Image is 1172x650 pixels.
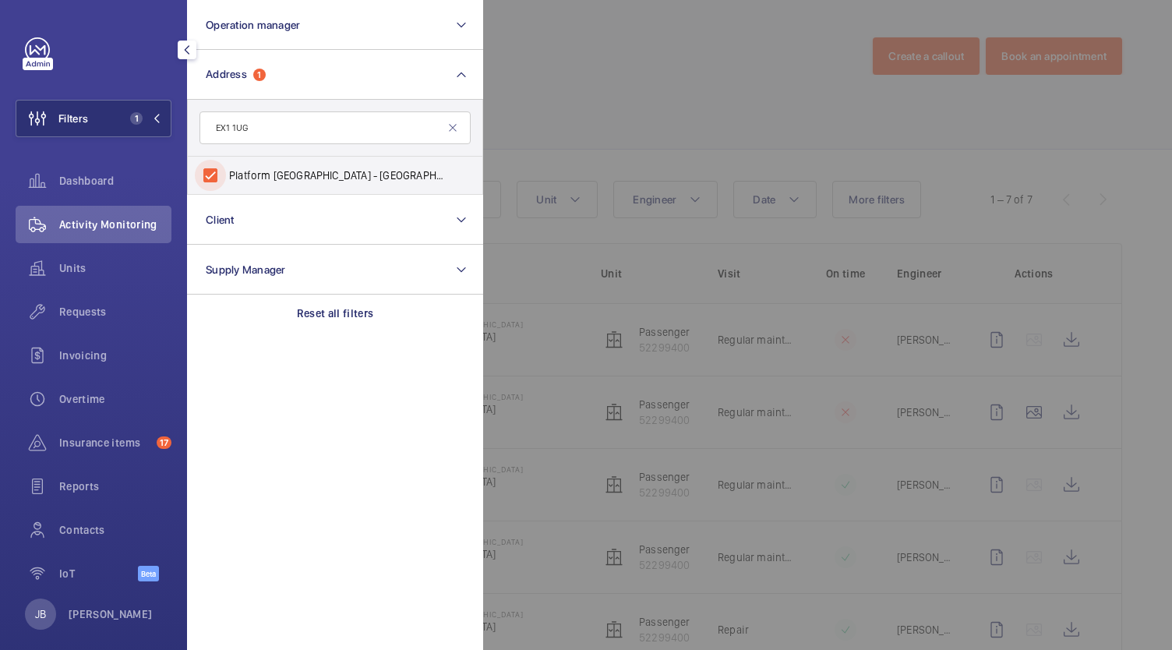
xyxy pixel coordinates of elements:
button: Filters1 [16,100,171,137]
span: Invoicing [59,348,171,363]
span: IoT [59,566,138,581]
span: Reports [59,479,171,494]
span: Activity Monitoring [59,217,171,232]
span: Contacts [59,522,171,538]
span: 17 [157,436,171,449]
span: Requests [59,304,171,320]
p: [PERSON_NAME] [69,606,153,622]
span: Filters [58,111,88,126]
span: Beta [138,566,159,581]
span: Insurance items [59,435,150,450]
span: 1 [130,112,143,125]
span: Dashboard [59,173,171,189]
span: Overtime [59,391,171,407]
p: JB [35,606,46,622]
span: Units [59,260,171,276]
